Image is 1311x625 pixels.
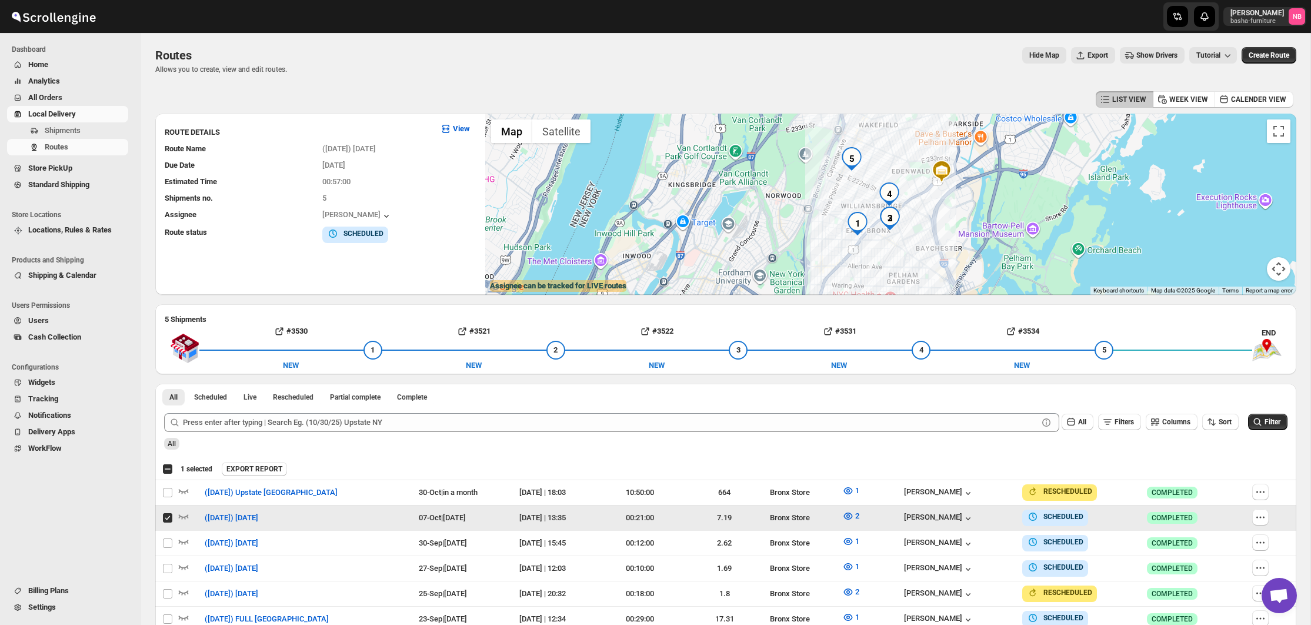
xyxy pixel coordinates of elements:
[226,464,282,474] span: EXPORT REPORT
[1043,487,1092,496] b: RESCHEDULED
[601,563,679,574] div: 00:10:00
[7,374,128,391] button: Widgets
[183,413,1038,432] input: Press enter after typing | Search Eg. (10/30/25) Upstate NY
[322,177,351,186] span: 00:57:00
[1252,339,1282,361] img: trip_end.png
[12,255,133,265] span: Products and Shipping
[1293,13,1302,21] text: NB
[198,559,265,578] button: ([DATE]) [DATE]
[165,144,206,153] span: Route Name
[165,210,196,219] span: Assignee
[686,512,763,524] div: 7.19
[855,537,859,546] span: 1
[286,327,308,335] b: #3530
[1219,418,1232,426] span: Sort
[7,89,128,106] button: All Orders
[1267,119,1290,143] button: Toggle fullscreen view
[904,513,974,524] div: [PERSON_NAME]
[601,537,679,549] div: 00:12:00
[205,512,258,524] span: ([DATE]) [DATE]
[198,508,265,527] button: ([DATE]) [DATE]
[904,487,974,499] button: [PERSON_NAME]
[155,65,287,74] p: Allows you to create, view and edit routes.
[382,322,565,341] button: #3521
[904,538,974,550] button: [PERSON_NAME]
[1230,18,1284,25] p: basha-furniture
[12,45,133,54] span: Dashboard
[748,322,930,341] button: #3531
[1222,287,1239,294] a: Terms (opens in new tab)
[7,440,128,457] button: WorkFlow
[7,222,128,238] button: Locations, Rules & Rates
[1289,8,1305,25] span: Nael Basha
[327,228,383,240] button: SCHEDULED
[878,207,902,230] div: 3
[165,314,1287,325] h2: 5 Shipments
[1043,538,1083,546] b: SCHEDULED
[1120,47,1185,64] button: Show Drivers
[553,345,558,354] span: 2
[198,534,265,553] button: ([DATE]) [DATE]
[28,394,58,403] span: Tracking
[1242,47,1296,64] button: Create Route
[322,161,345,169] span: [DATE]
[28,109,76,118] span: Local Delivery
[322,144,376,153] span: ([DATE]) [DATE]
[28,316,49,325] span: Users
[9,2,98,31] img: ScrollEngine
[1162,418,1190,426] span: Columns
[419,614,467,623] span: 23-Sep | [DATE]
[519,537,594,549] div: [DATE] | 15:45
[1267,257,1290,281] button: Map camera controls
[835,583,866,601] button: 2
[919,345,923,354] span: 4
[45,142,68,151] span: Routes
[1062,414,1093,430] button: All
[1043,589,1092,597] b: RESCHEDULED
[7,329,128,345] button: Cash Collection
[1096,91,1153,108] button: LIST VIEW
[835,532,866,551] button: 1
[1248,414,1287,430] button: Filter
[205,537,258,549] span: ([DATE]) [DATE]
[419,488,478,497] span: 30-Oct | in a month
[28,77,60,85] span: Analytics
[1098,414,1141,430] button: Filters
[770,487,835,498] div: Bronx Store
[28,603,56,611] span: Settings
[519,512,594,524] div: [DATE] | 13:35
[12,301,133,310] span: Users Permissions
[397,393,427,402] span: Complete
[7,583,128,599] button: Billing Plans
[1043,563,1083,571] b: SCHEDULED
[165,177,217,186] span: Estimated Time
[205,563,258,574] span: ([DATE]) [DATE]
[855,562,859,571] span: 1
[165,194,213,202] span: Shipments no.
[770,537,835,549] div: Bronx Store
[205,487,338,498] span: ([DATE]) Upstate [GEOGRAPHIC_DATA]
[1152,614,1193,624] span: COMPLETED
[565,322,748,341] button: #3522
[371,345,375,354] span: 1
[283,360,299,371] div: NEW
[7,73,128,89] button: Analytics
[519,613,594,625] div: [DATE] | 12:34
[831,360,847,371] div: NEW
[7,267,128,284] button: Shipping & Calendar
[904,563,974,575] button: [PERSON_NAME]
[1249,51,1289,60] span: Create Route
[181,464,212,474] span: 1 selected
[532,119,591,143] button: Show satellite imagery
[1071,47,1115,64] button: Export
[686,537,763,549] div: 2.62
[1027,612,1083,624] button: SCHEDULED
[198,483,345,502] button: ([DATE]) Upstate [GEOGRAPHIC_DATA]
[770,613,835,625] div: Bronx Store
[855,587,859,596] span: 2
[1246,287,1293,294] a: Report a map error
[1189,47,1237,64] button: Tutorial
[835,507,866,526] button: 2
[1112,95,1146,104] span: LIST VIEW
